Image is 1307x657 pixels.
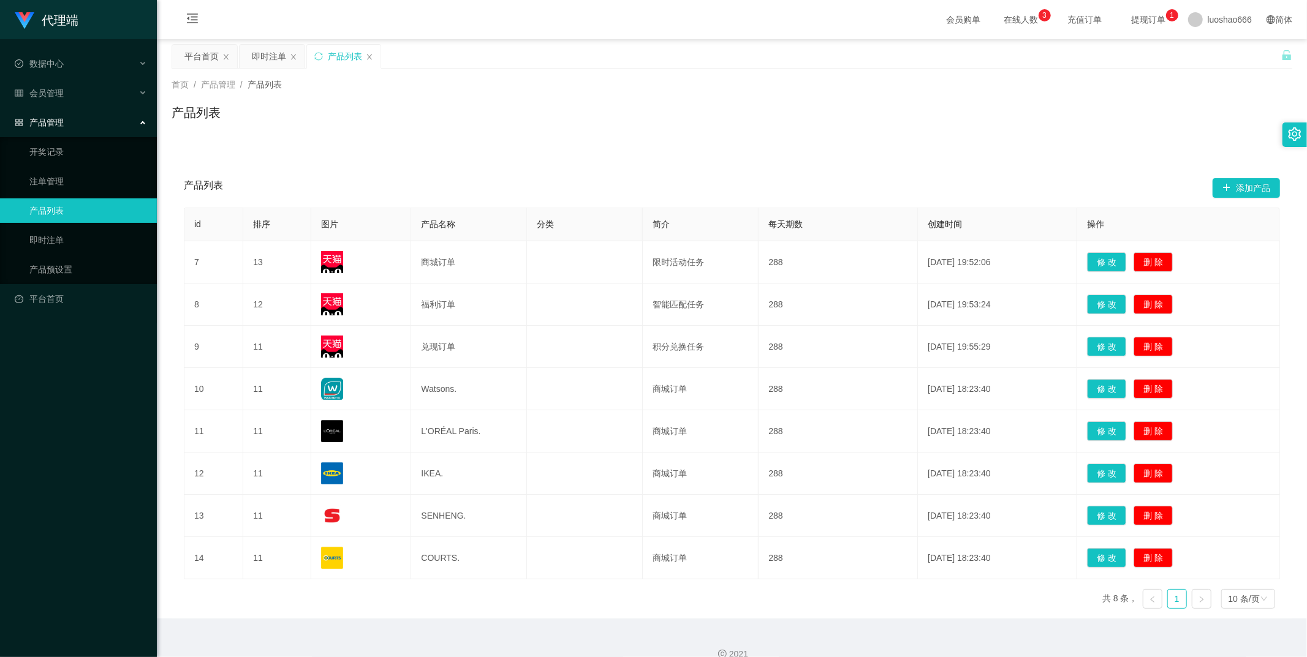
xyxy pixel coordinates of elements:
[366,53,373,61] i: 图标: close
[321,505,343,527] img: 68176f62e0d74.png
[194,80,196,89] span: /
[253,219,270,229] span: 排序
[998,15,1045,24] span: 在线人数
[290,53,297,61] i: 图标: close
[411,537,527,579] td: COURTS.
[411,241,527,283] td: 商城订单
[321,219,338,229] span: 图片
[643,368,759,410] td: 商城订单
[643,326,759,368] td: 积分兑换任务
[252,45,286,68] div: 即时注单
[243,452,311,495] td: 11
[411,368,527,410] td: Watsons.
[15,89,23,97] i: 图标: table
[243,241,311,283] td: 13
[321,336,343,358] img: 68c275e721a70.jpg
[643,452,759,495] td: 商城订单
[184,45,219,68] div: 平台首页
[918,495,1077,537] td: [DATE] 18:23:40
[172,1,213,40] i: 图标: menu-fold
[1267,15,1275,24] i: 图标: global
[248,80,282,89] span: 产品列表
[194,219,201,229] span: id
[314,52,323,61] i: 图标: sync
[222,53,230,61] i: 图标: close
[29,257,147,282] a: 产品预设置
[1281,50,1292,61] i: 图标: unlock
[42,1,78,40] h1: 代理端
[1166,9,1178,21] sup: 1
[411,452,527,495] td: IKEA.
[15,287,147,311] a: 图标: dashboard平台首页
[537,219,554,229] span: 分类
[184,283,243,326] td: 8
[1143,589,1162,609] li: 上一页
[15,59,64,69] span: 数据中心
[184,326,243,368] td: 9
[918,368,1077,410] td: [DATE] 18:23:40
[321,420,343,442] img: 68176c60d0f9a.png
[1087,379,1126,399] button: 修 改
[1134,295,1173,314] button: 删 除
[29,228,147,252] a: 即时注单
[1288,127,1301,141] i: 图标: setting
[1134,252,1173,272] button: 删 除
[759,326,918,368] td: 288
[321,251,343,273] img: 68c2535725a06.png
[1134,337,1173,356] button: 删 除
[321,378,343,400] img: 68176a989e162.jpg
[243,326,311,368] td: 11
[411,326,527,368] td: 兑现订单
[184,537,243,579] td: 14
[1192,589,1211,609] li: 下一页
[1087,252,1126,272] button: 修 改
[421,219,455,229] span: 产品名称
[1168,590,1186,608] a: 1
[1062,15,1108,24] span: 充值订单
[411,495,527,537] td: SENHENG.
[243,495,311,537] td: 11
[1149,596,1156,603] i: 图标: left
[918,241,1077,283] td: [DATE] 19:52:06
[1134,464,1173,483] button: 删 除
[172,80,189,89] span: 首页
[1087,219,1104,229] span: 操作
[1087,295,1126,314] button: 修 改
[1087,337,1126,356] button: 修 改
[243,283,311,326] td: 12
[759,283,918,326] td: 288
[184,495,243,537] td: 13
[1134,379,1173,399] button: 删 除
[928,219,962,229] span: 创建时间
[29,198,147,223] a: 产品列表
[184,452,243,495] td: 12
[29,140,147,164] a: 开奖记录
[1087,421,1126,441] button: 修 改
[918,410,1077,452] td: [DATE] 18:23:40
[643,495,759,537] td: 商城订单
[184,368,243,410] td: 10
[172,103,221,122] h1: 产品列表
[1260,595,1268,604] i: 图标: down
[1198,596,1205,603] i: 图标: right
[321,293,343,315] img: 68c275df5c97d.jpg
[1134,548,1173,568] button: 删 除
[1167,589,1187,609] li: 1
[918,326,1077,368] td: [DATE] 19:55:29
[1087,464,1126,483] button: 修 改
[643,410,759,452] td: 商城订单
[759,452,918,495] td: 288
[653,219,670,229] span: 简介
[1087,548,1126,568] button: 修 改
[1039,9,1051,21] sup: 3
[15,118,64,127] span: 产品管理
[643,537,759,579] td: 商城订单
[768,219,803,229] span: 每天期数
[759,410,918,452] td: 288
[1134,421,1173,441] button: 删 除
[759,368,918,410] td: 288
[15,88,64,98] span: 会员管理
[184,410,243,452] td: 11
[1213,178,1280,198] button: 图标: plus添加产品
[1134,506,1173,525] button: 删 除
